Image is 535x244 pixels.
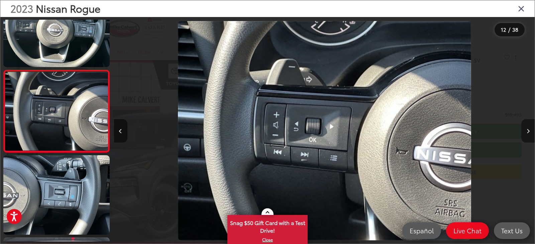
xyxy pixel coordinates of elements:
span: Snag $50 Gift Card with a Test Drive! [228,216,307,236]
a: Text Us [494,222,530,239]
span: Live Chat [450,226,485,235]
img: 2023 Nissan Rogue SV [4,72,109,151]
i: Close gallery [518,4,525,13]
img: 2023 Nissan Rogue SV [2,155,111,236]
img: 2023 Nissan Rogue SV [178,21,471,241]
button: Next image [521,119,535,143]
span: 2023 [10,1,33,15]
span: Español [406,226,437,235]
button: Previous image [114,119,127,143]
a: Español [402,222,441,239]
span: Text Us [498,226,526,235]
div: 2023 Nissan Rogue SV 11 [114,21,535,241]
span: / [508,27,511,32]
span: Nissan Rogue [36,1,100,15]
a: Live Chat [446,222,489,239]
span: 38 [512,26,518,33]
span: 12 [501,26,506,33]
